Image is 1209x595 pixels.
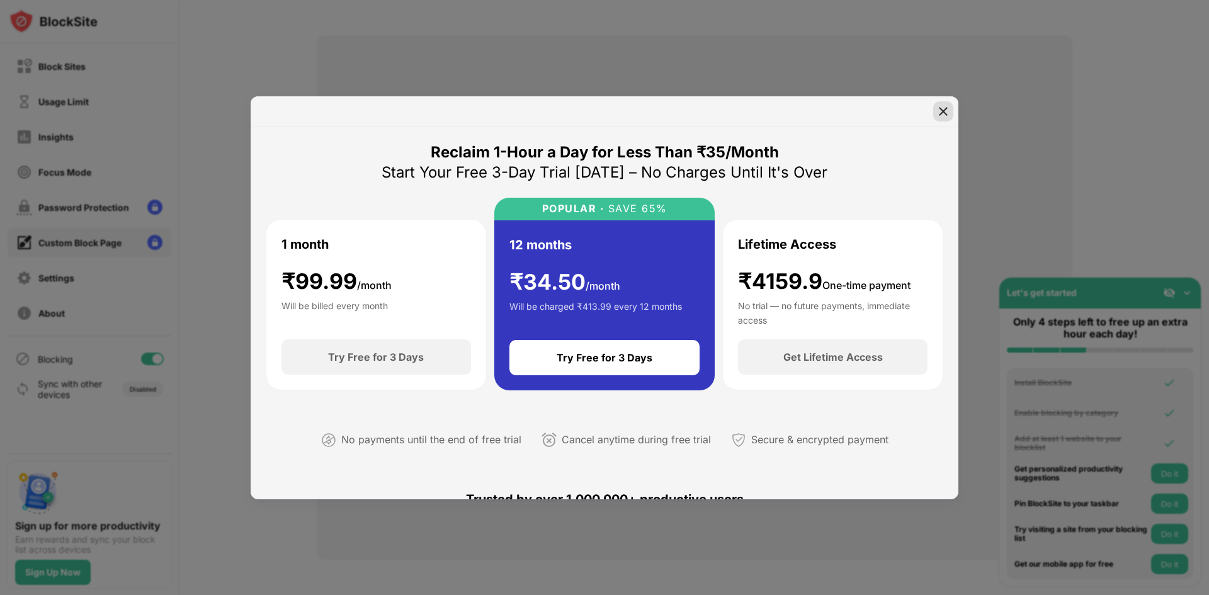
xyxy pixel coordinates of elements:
div: No payments until the end of free trial [341,431,521,449]
div: Lifetime Access [738,235,836,254]
div: Cancel anytime during free trial [562,431,711,449]
span: /month [357,279,392,292]
div: Start Your Free 3-Day Trial [DATE] – No Charges Until It's Over [382,162,827,183]
img: cancel-anytime [542,433,557,448]
div: 1 month [281,235,329,254]
div: SAVE 65% [604,203,667,215]
div: ₹ 34.50 [509,269,620,295]
div: Try Free for 3 Days [328,351,424,363]
div: ₹4159.9 [738,269,911,295]
div: ₹ 99.99 [281,269,392,295]
span: /month [586,280,620,292]
div: No trial — no future payments, immediate access [738,299,928,324]
div: Get Lifetime Access [783,351,883,363]
div: POPULAR · [542,203,604,215]
img: secured-payment [731,433,746,448]
div: Will be billed every month [281,299,388,324]
div: Secure & encrypted payment [751,431,888,449]
div: Will be charged ₹413.99 every 12 months [509,300,682,325]
div: 12 months [509,235,572,254]
div: Trusted by over 1,000,000+ productive users [266,469,943,530]
div: Reclaim 1-Hour a Day for Less Than ₹35/Month [431,142,779,162]
div: Try Free for 3 Days [557,351,652,364]
span: One-time payment [822,279,911,292]
img: not-paying [321,433,336,448]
